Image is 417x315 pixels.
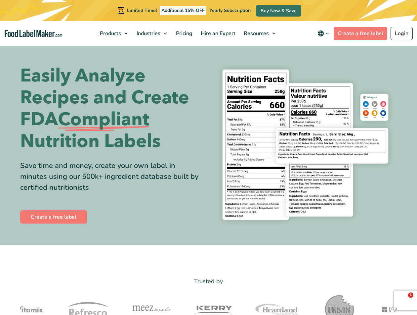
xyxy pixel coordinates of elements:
span: Industries [135,30,161,37]
span: Yearly Subscription [209,7,251,14]
div: Save time and money, create your own label in minutes using our 500k+ ingredient database built b... [20,160,204,193]
span: Resources [242,30,270,37]
a: Pricing [172,21,195,46]
span: 1 [408,292,413,298]
span: Additional 15% OFF [160,6,206,15]
span: Hire an Expert [199,30,236,37]
a: Resources [240,21,279,46]
p: Trusted by [20,277,397,286]
a: Products [96,21,131,46]
span: Compliant [58,109,149,131]
span: Pricing [174,30,193,37]
a: Create a free label [20,210,87,224]
a: Industries [133,21,170,46]
a: Login [391,27,413,40]
span: Products [98,30,122,37]
h1: Easily Analyze Recipes and Create FDA Nutrition Labels [20,65,204,152]
span: Limited Time! [127,7,157,14]
a: Buy Now & Save [256,5,301,17]
a: Create a free label [334,27,387,40]
a: Hire an Expert [197,21,238,46]
iframe: Intercom live chat [395,292,410,308]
